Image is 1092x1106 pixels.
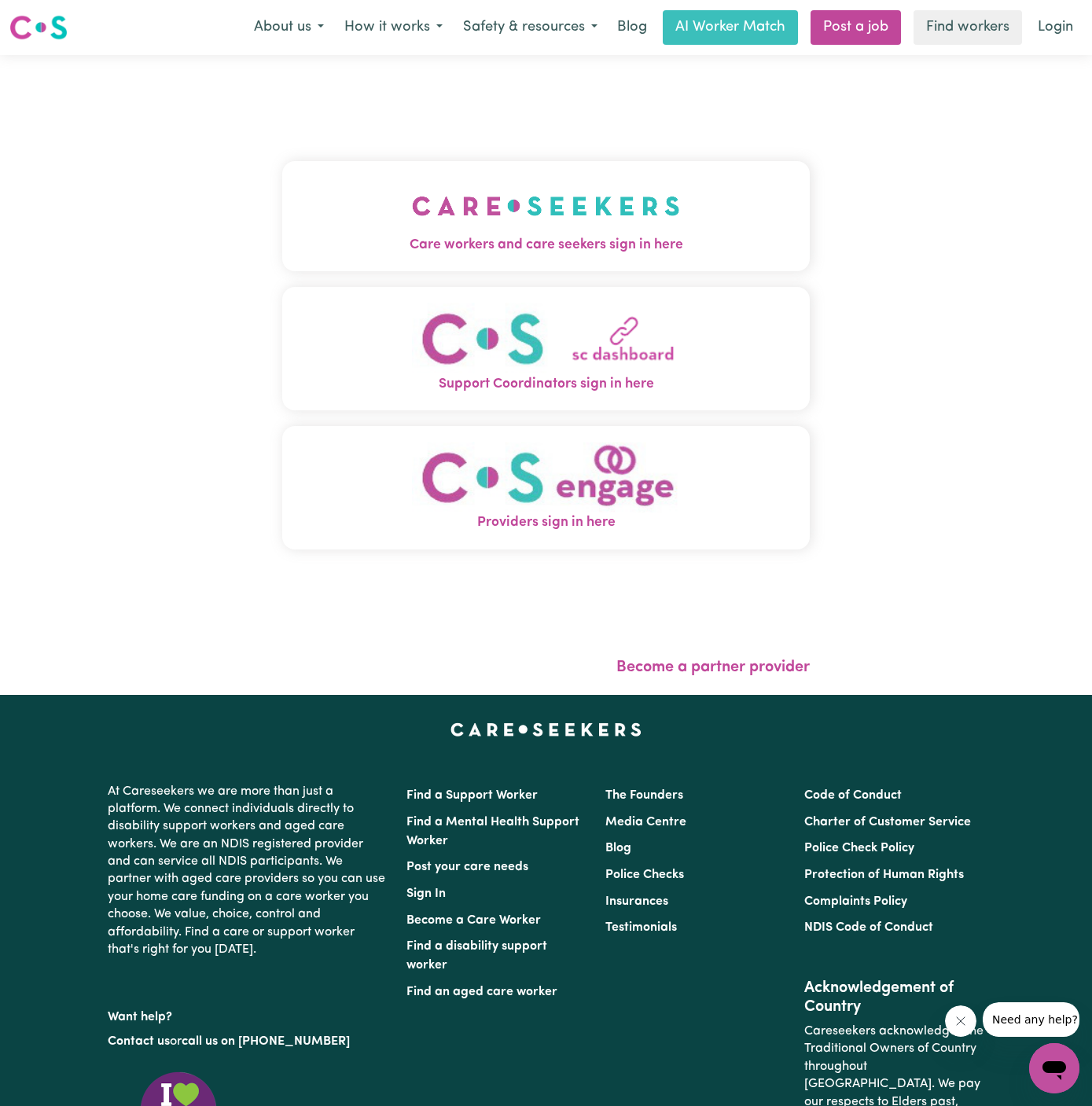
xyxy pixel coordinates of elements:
[983,1002,1079,1037] iframe: Message from company
[108,777,388,965] p: At Careseekers we are more than just a platform. We connect individuals directly to disability su...
[282,287,810,410] button: Support Coordinators sign in here
[450,723,642,736] a: Careseekers home page
[605,921,677,934] a: Testimonials
[605,816,686,829] a: Media Centre
[282,161,810,271] button: Care workers and care seekers sign in here
[406,816,579,847] a: Find a Mental Health Support Worker
[945,1005,976,1037] iframe: Close message
[804,979,984,1016] h2: Acknowledgement of Country
[406,861,528,873] a: Post your care needs
[605,869,684,881] a: Police Checks
[108,1027,388,1056] p: or
[182,1035,350,1048] a: call us on [PHONE_NUMBER]
[406,887,446,900] a: Sign In
[334,11,453,44] button: How it works
[804,895,907,908] a: Complaints Policy
[282,426,810,549] button: Providers sign in here
[804,842,914,854] a: Police Check Policy
[406,914,541,927] a: Become a Care Worker
[804,816,971,829] a: Charter of Customer Service
[804,789,902,802] a: Code of Conduct
[1029,1043,1079,1093] iframe: Button to launch messaging window
[605,789,683,802] a: The Founders
[804,869,964,881] a: Protection of Human Rights
[244,11,334,44] button: About us
[663,10,798,45] a: AI Worker Match
[804,921,933,934] a: NDIS Code of Conduct
[914,10,1022,45] a: Find workers
[453,11,608,44] button: Safety & resources
[608,10,656,45] a: Blog
[605,895,668,908] a: Insurances
[282,235,810,255] span: Care workers and care seekers sign in here
[282,513,810,533] span: Providers sign in here
[406,940,547,972] a: Find a disability support worker
[9,9,68,46] a: Careseekers logo
[9,13,68,42] img: Careseekers logo
[406,789,538,802] a: Find a Support Worker
[605,842,631,854] a: Blog
[108,1002,388,1026] p: Want help?
[108,1035,170,1048] a: Contact us
[1028,10,1083,45] a: Login
[282,374,810,395] span: Support Coordinators sign in here
[811,10,901,45] a: Post a job
[616,660,810,675] a: Become a partner provider
[406,986,557,998] a: Find an aged care worker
